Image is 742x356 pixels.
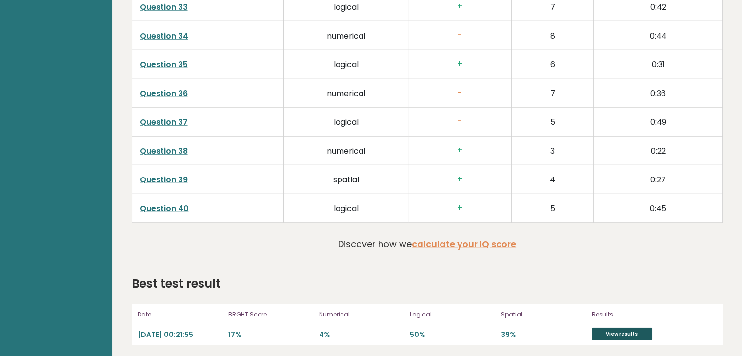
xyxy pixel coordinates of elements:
[140,88,188,99] a: Question 36
[140,203,189,214] a: Question 40
[511,50,593,79] td: 6
[594,165,722,194] td: 0:27
[501,310,586,319] p: Spatial
[416,117,503,127] h3: -
[416,88,503,98] h3: -
[284,50,408,79] td: logical
[284,165,408,194] td: spatial
[284,194,408,223] td: logical
[138,330,222,339] p: [DATE] 00:21:55
[338,237,516,251] p: Discover how we
[511,194,593,223] td: 5
[592,328,652,340] a: View results
[511,137,593,165] td: 3
[284,79,408,108] td: numerical
[319,330,404,339] p: 4%
[140,30,188,41] a: Question 34
[511,108,593,137] td: 5
[416,59,503,69] h3: +
[319,310,404,319] p: Numerical
[410,310,495,319] p: Logical
[138,310,222,319] p: Date
[140,59,188,70] a: Question 35
[132,275,221,293] h2: Best test result
[511,165,593,194] td: 4
[284,137,408,165] td: numerical
[416,145,503,156] h3: +
[140,174,188,185] a: Question 39
[594,79,722,108] td: 0:36
[594,108,722,137] td: 0:49
[594,194,722,223] td: 0:45
[284,108,408,137] td: logical
[412,238,516,250] a: calculate your IQ score
[228,330,313,339] p: 17%
[410,330,495,339] p: 50%
[140,1,188,13] a: Question 33
[594,50,722,79] td: 0:31
[228,310,313,319] p: BRGHT Score
[140,145,188,157] a: Question 38
[284,21,408,50] td: numerical
[592,310,694,319] p: Results
[511,21,593,50] td: 8
[416,1,503,12] h3: +
[416,203,503,213] h3: +
[416,30,503,40] h3: -
[594,137,722,165] td: 0:22
[594,21,722,50] td: 0:44
[501,330,586,339] p: 39%
[511,79,593,108] td: 7
[416,174,503,184] h3: +
[140,117,188,128] a: Question 37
